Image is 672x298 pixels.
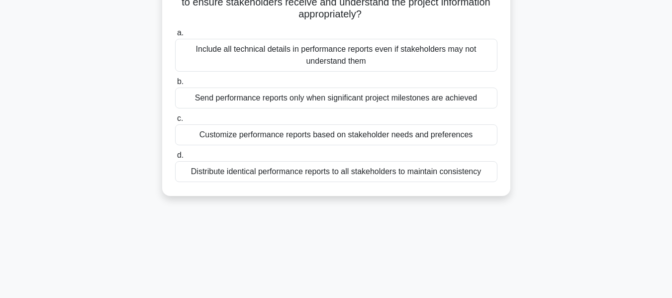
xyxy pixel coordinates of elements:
[177,114,183,122] span: c.
[177,28,184,37] span: a.
[177,77,184,86] span: b.
[175,124,497,145] div: Customize performance reports based on stakeholder needs and preferences
[175,39,497,72] div: Include all technical details in performance reports even if stakeholders may not understand them
[175,161,497,182] div: Distribute identical performance reports to all stakeholders to maintain consistency
[175,88,497,108] div: Send performance reports only when significant project milestones are achieved
[177,151,184,159] span: d.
